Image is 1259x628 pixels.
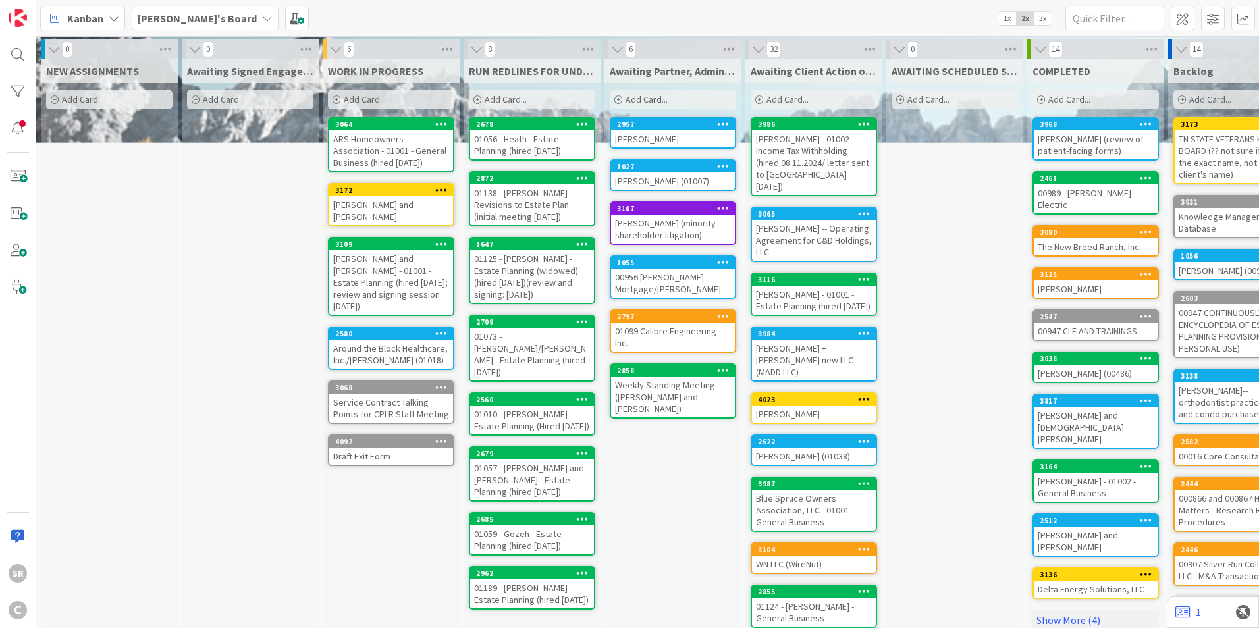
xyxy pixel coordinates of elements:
[1189,93,1231,105] span: Add Card...
[610,363,736,419] a: 2858Weekly Standing Meeting ([PERSON_NAME] and [PERSON_NAME])
[1175,604,1201,620] a: 1
[329,394,453,423] div: Service Contract Talking Points for CPLR Staff Meeting
[766,93,809,105] span: Add Card...
[752,208,876,261] div: 3065[PERSON_NAME] -- Operating Agreement for C&D Holdings, LLC
[470,394,594,406] div: 2560
[470,184,594,225] div: 01138 - [PERSON_NAME] - Revisions to Estate Plan (initial meeting [DATE])
[1032,171,1159,215] a: 246100989 - [PERSON_NAME] Electric
[752,328,876,380] div: 3984[PERSON_NAME] + [PERSON_NAME] new LLC (MADD LLC)
[1040,312,1158,321] div: 2547
[329,250,453,315] div: [PERSON_NAME] and [PERSON_NAME] - 01001 - Estate Planning (hired [DATE]; review and signing sessi...
[1034,280,1158,298] div: [PERSON_NAME]
[617,120,735,129] div: 2957
[203,41,213,57] span: 0
[892,65,1018,78] span: AWAITING SCHEDULED SIGNING MEETING
[1034,407,1158,448] div: [PERSON_NAME] and [DEMOGRAPHIC_DATA][PERSON_NAME]
[907,41,918,57] span: 0
[751,117,877,196] a: 3986[PERSON_NAME] - 01002 - Income Tax Withholding (hired 08.11.2024/ letter sent to [GEOGRAPHIC_...
[611,257,735,269] div: 1055
[335,383,453,392] div: 3068
[766,41,781,57] span: 32
[1034,118,1158,130] div: 3968
[752,220,876,261] div: [PERSON_NAME] -- Operating Agreement for C&D Holdings, LLC
[617,258,735,267] div: 1055
[328,65,423,78] span: WORK IN PROGRESS
[1040,354,1158,363] div: 3038
[752,436,876,465] div: 2622[PERSON_NAME] (01038)
[1048,93,1090,105] span: Add Card...
[470,130,594,159] div: 01056 - Heath - Estate Planning (hired [DATE])
[1032,225,1159,257] a: 3080The New Breed Ranch, Inc.
[187,65,313,78] span: Awaiting Signed Engagement Letter
[758,120,876,129] div: 3986
[752,118,876,195] div: 3986[PERSON_NAME] - 01002 - Income Tax Withholding (hired 08.11.2024/ letter sent to [GEOGRAPHIC_...
[1016,12,1034,25] span: 2x
[611,203,735,215] div: 3107
[752,118,876,130] div: 3986
[335,240,453,249] div: 3109
[758,437,876,446] div: 2622
[611,203,735,244] div: 3107[PERSON_NAME] (minority shareholder litigation)
[469,566,595,610] a: 296201189 - [PERSON_NAME] - Estate Planning (hired [DATE])
[752,394,876,423] div: 4023[PERSON_NAME]
[1034,569,1158,598] div: 3136Delta Energy Solutions, LLC
[907,93,950,105] span: Add Card...
[1034,172,1158,184] div: 2461
[1034,527,1158,556] div: [PERSON_NAME] and [PERSON_NAME]
[329,238,453,315] div: 3109[PERSON_NAME] and [PERSON_NAME] - 01001 - Estate Planning (hired [DATE]; review and signing s...
[1034,473,1158,502] div: [PERSON_NAME] - 01002 - General Business
[1040,174,1158,183] div: 2461
[470,172,594,184] div: 2872
[329,238,453,250] div: 3109
[329,328,453,340] div: 2580
[1034,461,1158,502] div: 3164[PERSON_NAME] - 01002 - General Business
[611,365,735,417] div: 2858Weekly Standing Meeting ([PERSON_NAME] and [PERSON_NAME])
[617,162,735,171] div: 1027
[626,93,668,105] span: Add Card...
[67,11,103,26] span: Kanban
[470,459,594,500] div: 01057 - [PERSON_NAME] and [PERSON_NAME] - Estate Planning (hired [DATE])
[470,118,594,159] div: 267801056 - Heath - Estate Planning (hired [DATE])
[476,317,594,327] div: 2709
[617,312,735,321] div: 2797
[1040,570,1158,579] div: 3136
[138,12,257,25] b: [PERSON_NAME]'s Board
[1034,130,1158,159] div: [PERSON_NAME] (review of patient-facing forms)
[752,394,876,406] div: 4023
[329,382,453,423] div: 3068Service Contract Talking Points for CPLR Staff Meeting
[758,479,876,488] div: 3987
[470,448,594,500] div: 267901057 - [PERSON_NAME] and [PERSON_NAME] - Estate Planning (hired [DATE])
[611,377,735,417] div: Weekly Standing Meeting ([PERSON_NAME] and [PERSON_NAME])
[329,448,453,465] div: Draft Exit Form
[1189,41,1204,57] span: 14
[46,65,139,78] span: NEW ASSIGNMENTS
[1034,311,1158,340] div: 254700947 CLE AND TRAININGS
[752,586,876,598] div: 2855
[1034,581,1158,598] div: Delta Energy Solutions, LLC
[1034,353,1158,365] div: 3038
[1032,117,1159,161] a: 3968[PERSON_NAME] (review of patient-facing forms)
[470,406,594,434] div: 01010 - [PERSON_NAME] - Estate Planning (Hired [DATE])
[752,490,876,531] div: Blue Spruce Owners Association, LLC - 01001 - General Business
[1034,395,1158,448] div: 3817[PERSON_NAME] and [DEMOGRAPHIC_DATA][PERSON_NAME]
[470,525,594,554] div: 01059 - Gozeh - Estate Planning (hired [DATE])
[752,448,876,465] div: [PERSON_NAME] (01038)
[998,12,1016,25] span: 1x
[1034,226,1158,238] div: 3080
[611,269,735,298] div: 00956 [PERSON_NAME] Mortgage/[PERSON_NAME]
[610,117,736,149] a: 2957[PERSON_NAME]
[611,257,735,298] div: 105500956 [PERSON_NAME] Mortgage/[PERSON_NAME]
[751,585,877,628] a: 285501124 - [PERSON_NAME] - General Business
[476,240,594,249] div: 1647
[1032,65,1090,78] span: COMPLETED
[1034,515,1158,556] div: 2512[PERSON_NAME] and [PERSON_NAME]
[470,448,594,459] div: 2679
[328,327,454,370] a: 2580Around the Block Healthcare, Inc./[PERSON_NAME] (01018)
[1032,459,1159,503] a: 3164[PERSON_NAME] - 01002 - General Business
[758,545,876,554] div: 3104
[9,601,27,619] div: C
[1034,365,1158,382] div: [PERSON_NAME] (00486)
[611,365,735,377] div: 2858
[1032,352,1159,383] a: 3038[PERSON_NAME] (00486)
[1034,311,1158,323] div: 2547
